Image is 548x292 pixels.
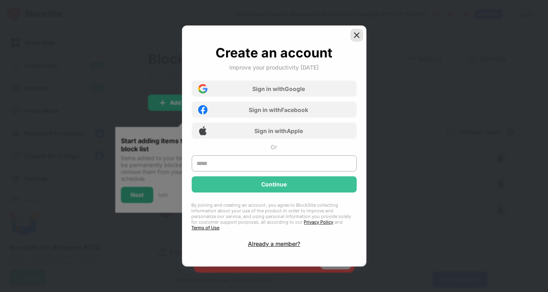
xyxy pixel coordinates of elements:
img: facebook-icon.png [198,105,207,114]
div: Sign in with Facebook [249,106,309,113]
div: Continue [261,181,287,188]
img: apple-icon.png [198,126,207,135]
div: Or [271,144,277,150]
div: Improve your productivity [DATE] [229,64,319,71]
div: Already a member? [248,240,300,247]
a: Terms of Use [192,225,220,231]
div: Sign in with Apple [254,127,303,134]
div: By joining and creating an account, you agree to BlockSite collecting information about your use ... [192,202,357,231]
div: Create an account [216,45,332,61]
img: google-icon.png [198,84,207,93]
a: Privacy Policy [304,219,334,225]
div: Sign in with Google [252,85,305,92]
